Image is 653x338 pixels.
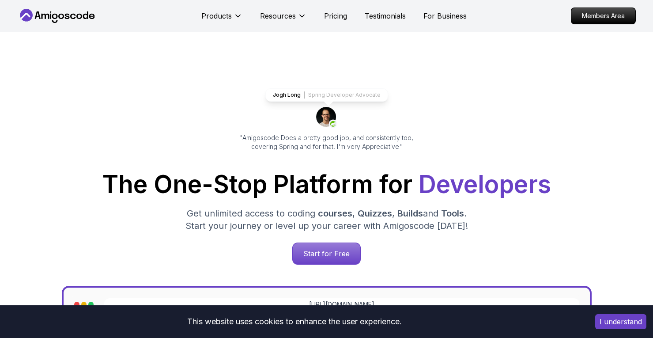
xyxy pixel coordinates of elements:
a: For Business [423,11,467,21]
a: Testimonials [365,11,406,21]
span: Builds [397,208,423,219]
p: Spring Developer Advocate [308,91,381,99]
button: Resources [260,11,306,28]
p: Get unlimited access to coding , , and . Start your journey or level up your career with Amigosco... [178,207,475,232]
span: Tools [441,208,464,219]
p: Products [201,11,232,21]
img: josh long [316,107,337,128]
span: courses [318,208,352,219]
div: This website uses cookies to enhance the user experience. [7,312,582,331]
h1: The One-Stop Platform for [25,172,629,197]
a: [URL][DOMAIN_NAME] [309,300,374,309]
p: Start for Free [293,243,360,264]
button: Accept cookies [595,314,646,329]
p: Resources [260,11,296,21]
p: "Amigoscode Does a pretty good job, and consistently too, covering Spring and for that, I'm very ... [228,133,426,151]
span: Quizzes [358,208,392,219]
span: Developers [419,170,551,199]
p: Jogh Long [273,91,301,99]
a: Start for Free [292,243,361,265]
a: Members Area [571,8,636,24]
button: Products [201,11,242,28]
a: Pricing [324,11,347,21]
